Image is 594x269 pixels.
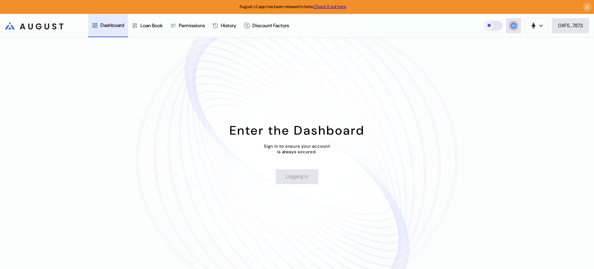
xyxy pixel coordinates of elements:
a: Loan Book [128,14,166,37]
img: chain logo [530,22,537,29]
div: Loan Book [140,22,163,29]
a: Discount Factors [240,14,293,37]
span: August v2 app has been released in beta. [239,4,346,9]
div: Dashboard [101,22,124,28]
div: History [221,22,236,29]
a: History [209,14,240,37]
div: Enter the Dashboard [230,122,365,138]
a: Dashboard [88,14,128,37]
button: 0XF5...7873 [552,18,589,33]
div: 0XF5...7873 [558,22,583,29]
a: Check it out here [314,4,346,9]
div: Discount Factors [252,22,289,29]
div: Permissions [179,22,205,29]
button: Logging in [276,169,318,184]
a: Permissions [166,14,209,37]
div: Sign in to ensure your account is always secured. [264,143,330,154]
button: chain logo [525,18,548,33]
